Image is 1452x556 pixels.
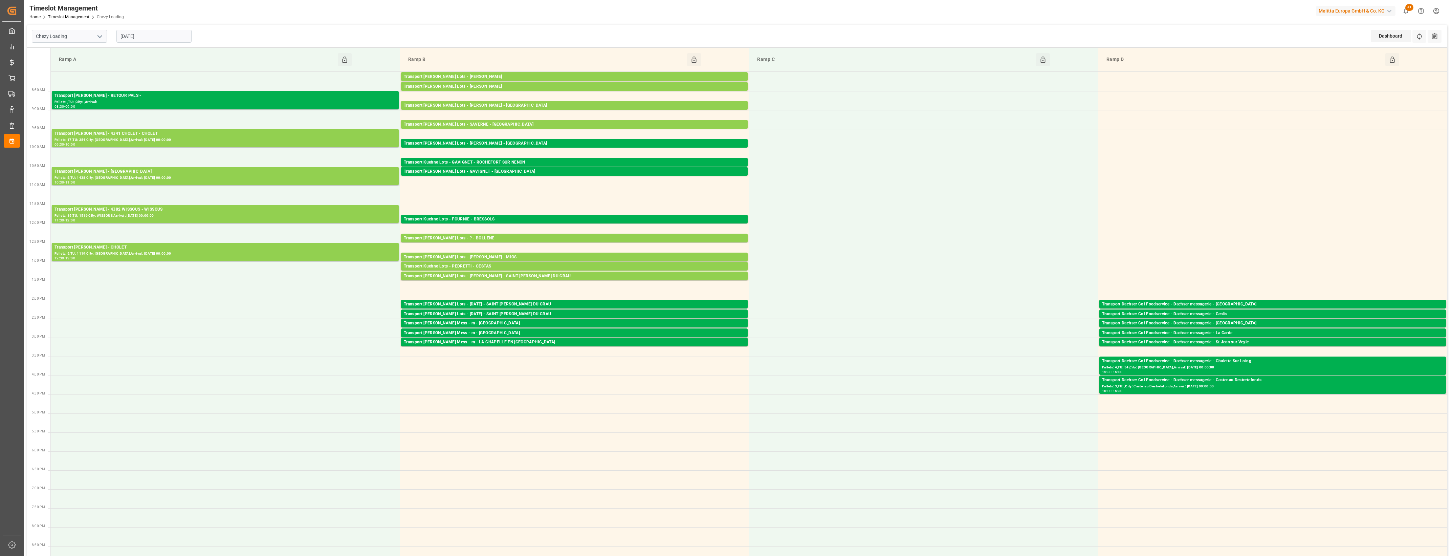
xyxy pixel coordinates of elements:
[1102,330,1443,337] div: Transport Dachser Cof Foodservice - Dachser messagerie - La Garde
[404,301,745,308] div: Transport [PERSON_NAME] Lots - [DATE] - SAINT [PERSON_NAME] DU CRAU
[404,128,745,134] div: Pallets: ,TU: 56,City: [GEOGRAPHIC_DATA],Arrival: [DATE] 00:00:00
[54,257,64,260] div: 12:30
[32,354,45,357] span: 3:30 PM
[32,391,45,395] span: 4:30 PM
[404,121,745,128] div: Transport [PERSON_NAME] Lots - SAVERNE - [GEOGRAPHIC_DATA]
[404,346,745,351] div: Pallets: ,TU: 27,City: [GEOGRAPHIC_DATA],Arrival: [DATE] 00:00:00
[404,339,745,346] div: Transport [PERSON_NAME] Mess - m - LA CHAPELLE EN [GEOGRAPHIC_DATA]
[404,320,745,327] div: Transport [PERSON_NAME] Mess - m - [GEOGRAPHIC_DATA]
[404,223,745,229] div: Pallets: 8,TU: 723,City: [GEOGRAPHIC_DATA],Arrival: [DATE] 00:00:00
[32,278,45,281] span: 1:30 PM
[54,168,396,175] div: Transport [PERSON_NAME] - [GEOGRAPHIC_DATA]
[32,88,45,92] span: 8:30 AM
[54,251,396,257] div: Pallets: 5,TU: 1119,City: [GEOGRAPHIC_DATA],Arrival: [DATE] 00:00:00
[29,164,45,168] span: 10:30 AM
[32,467,45,471] span: 6:30 PM
[1398,3,1413,19] button: show 41 new notifications
[404,263,745,270] div: Transport Kuehne Lots - PEDRETTI - CESTAS
[1102,311,1443,318] div: Transport Dachser Cof Foodservice - Dachser messagerie - Genlis
[404,168,745,175] div: Transport [PERSON_NAME] Lots - GAVIGNET - [GEOGRAPHIC_DATA]
[65,143,75,146] div: 10:00
[404,311,745,318] div: Transport [PERSON_NAME] Lots - [DATE] - SAINT [PERSON_NAME] DU CRAU
[32,410,45,414] span: 5:00 PM
[54,143,64,146] div: 09:30
[32,543,45,547] span: 8:30 PM
[94,31,105,42] button: open menu
[404,102,745,109] div: Transport [PERSON_NAME] Lots - [PERSON_NAME] - [GEOGRAPHIC_DATA]
[54,130,396,137] div: Transport [PERSON_NAME] - 4341 CHOLET - CHOLET
[1102,389,1112,392] div: 16:00
[404,147,745,153] div: Pallets: ,TU: 448,City: [GEOGRAPHIC_DATA],Arrival: [DATE] 00:00:00
[65,219,75,222] div: 12:00
[65,257,75,260] div: 13:00
[32,505,45,509] span: 7:30 PM
[64,219,65,222] div: -
[1112,370,1113,373] div: -
[404,242,745,248] div: Pallets: 9,TU: 744,City: BOLLENE,Arrival: [DATE] 00:00:00
[32,297,45,300] span: 2:00 PM
[404,280,745,285] div: Pallets: 11,TU: 261,City: [GEOGRAPHIC_DATA][PERSON_NAME],Arrival: [DATE] 00:00:00
[64,105,65,108] div: -
[404,175,745,181] div: Pallets: 20,TU: 1032,City: [GEOGRAPHIC_DATA],Arrival: [DATE] 00:00:00
[32,372,45,376] span: 4:00 PM
[405,53,687,66] div: Ramp B
[32,30,107,43] input: Type to search/select
[54,175,396,181] div: Pallets: 5,TU: 1438,City: [GEOGRAPHIC_DATA],Arrival: [DATE] 00:00:00
[404,83,745,90] div: Transport [PERSON_NAME] Lots - [PERSON_NAME]
[1113,389,1123,392] div: 16:30
[54,99,396,105] div: Pallets: ,TU: ,City: ,Arrival:
[29,183,45,187] span: 11:00 AM
[1405,4,1413,11] span: 41
[56,53,338,66] div: Ramp A
[54,219,64,222] div: 11:30
[404,159,745,166] div: Transport Kuehne Lots - GAVIGNET - ROCHEFORT SUR NENON
[404,73,745,80] div: Transport [PERSON_NAME] Lots - [PERSON_NAME]
[404,235,745,242] div: Transport [PERSON_NAME] Lots - ? - BOLLENE
[1102,320,1443,327] div: Transport Dachser Cof Foodservice - Dachser messagerie - [GEOGRAPHIC_DATA]
[404,261,745,266] div: Pallets: 2,TU: 98,City: MIOS,Arrival: [DATE] 00:00:00
[29,3,124,13] div: Timeslot Management
[404,90,745,96] div: Pallets: 9,TU: 512,City: CARQUEFOU,Arrival: [DATE] 00:00:00
[1104,53,1385,66] div: Ramp D
[29,202,45,206] span: 11:30 AM
[64,257,65,260] div: -
[1316,4,1398,17] button: Melitta Europa GmbH & Co. KG
[1102,358,1443,365] div: Transport Dachser Cof Foodservice - Dachser messagerie - Chalette Sur Loing
[404,273,745,280] div: Transport [PERSON_NAME] Lots - [PERSON_NAME] - SAINT [PERSON_NAME] DU CRAU
[29,221,45,224] span: 12:00 PM
[54,244,396,251] div: Transport [PERSON_NAME] - CHOLET
[54,92,396,99] div: Transport [PERSON_NAME] - RETOUR PALS -
[1102,327,1443,333] div: Pallets: 1,TU: 45,City: [GEOGRAPHIC_DATA],Arrival: [DATE] 00:00:00
[32,524,45,528] span: 8:00 PM
[54,105,64,108] div: 08:30
[54,213,396,219] div: Pallets: 15,TU: 1516,City: WISSOUS,Arrival: [DATE] 00:00:00
[29,15,41,19] a: Home
[404,337,745,342] div: Pallets: ,TU: 60,City: [GEOGRAPHIC_DATA],Arrival: [DATE] 00:00:00
[1102,318,1443,323] div: Pallets: 2,TU: 28,City: [GEOGRAPHIC_DATA],Arrival: [DATE] 00:00:00
[404,270,745,276] div: Pallets: 2,TU: 320,City: CESTAS,Arrival: [DATE] 00:00:00
[1102,346,1443,351] div: Pallets: 2,TU: 60,City: [GEOGRAPHIC_DATA][PERSON_NAME],Arrival: [DATE] 00:00:00
[32,486,45,490] span: 7:00 PM
[29,145,45,149] span: 10:00 AM
[32,316,45,319] span: 2:30 PM
[1102,384,1443,389] div: Pallets: 3,TU: ,City: Castenau Destretefonds,Arrival: [DATE] 00:00:00
[404,254,745,261] div: Transport [PERSON_NAME] Lots - [PERSON_NAME] - MIOS
[29,240,45,243] span: 12:30 PM
[64,181,65,184] div: -
[48,15,89,19] a: Timeslot Management
[65,105,75,108] div: 09:00
[1102,308,1443,314] div: Pallets: ,TU: 106,City: [GEOGRAPHIC_DATA],Arrival: [DATE] 00:00:00
[404,327,745,333] div: Pallets: ,TU: 7,City: [GEOGRAPHIC_DATA],Arrival: [DATE] 00:00:00
[32,126,45,130] span: 9:30 AM
[32,259,45,262] span: 1:00 PM
[54,137,396,143] div: Pallets: 17,TU: 354,City: [GEOGRAPHIC_DATA],Arrival: [DATE] 00:00:00
[404,308,745,314] div: Pallets: 2,TU: 671,City: [GEOGRAPHIC_DATA][PERSON_NAME],Arrival: [DATE] 00:00:00
[404,140,745,147] div: Transport [PERSON_NAME] Lots - [PERSON_NAME] - [GEOGRAPHIC_DATA]
[54,206,396,213] div: Transport [PERSON_NAME] - 4382 WISSOUS - WISSOUS
[404,318,745,323] div: Pallets: 3,TU: 716,City: [GEOGRAPHIC_DATA][PERSON_NAME],Arrival: [DATE] 00:00:00
[32,448,45,452] span: 6:00 PM
[1102,301,1443,308] div: Transport Dachser Cof Foodservice - Dachser messagerie - [GEOGRAPHIC_DATA]
[1102,370,1112,373] div: 15:30
[116,30,192,43] input: DD-MM-YYYY
[1102,377,1443,384] div: Transport Dachser Cof Foodservice - Dachser messagerie - Castenau Destretefonds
